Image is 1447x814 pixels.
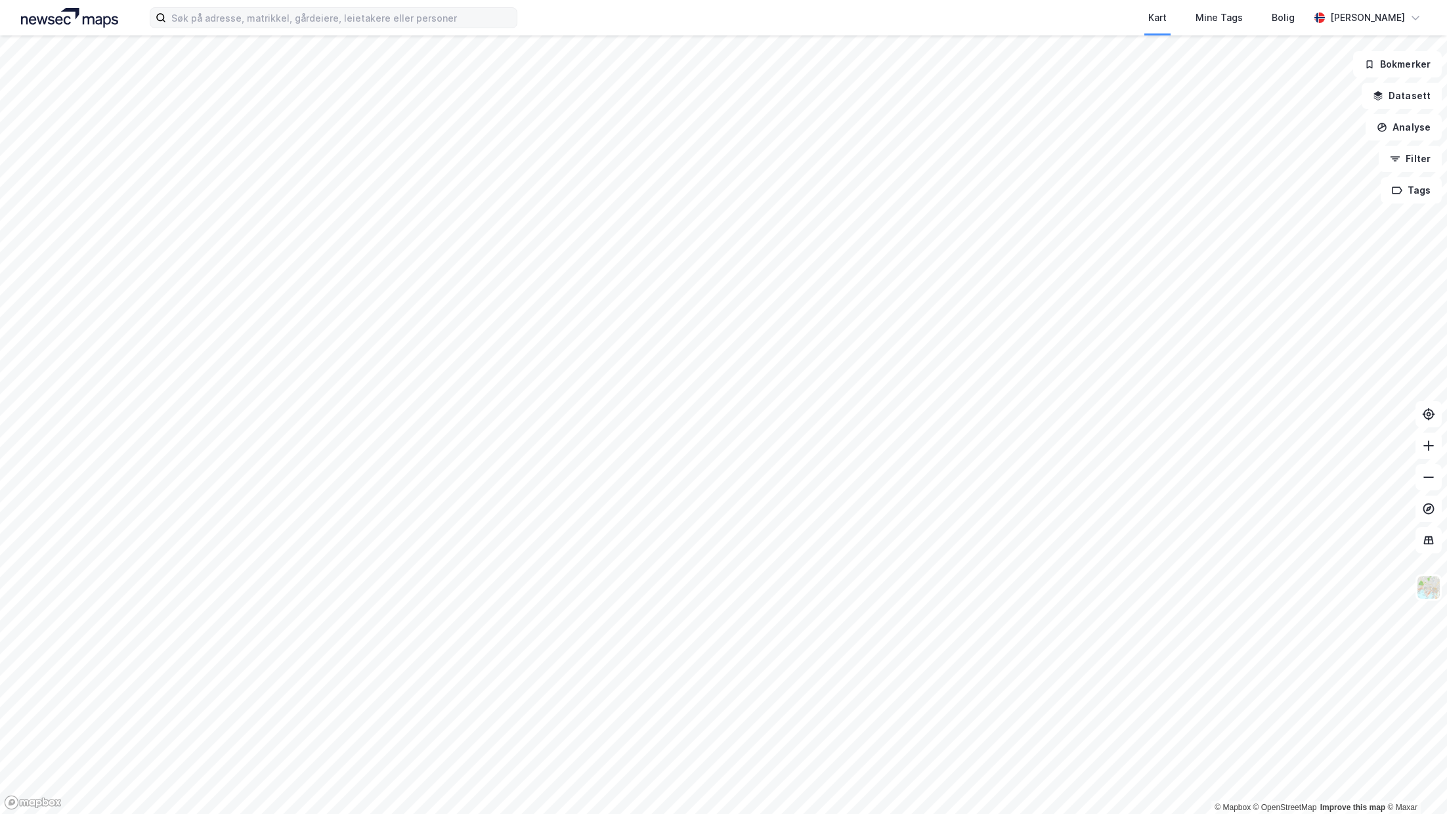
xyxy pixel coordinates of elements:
[1148,10,1167,26] div: Kart
[1416,575,1441,600] img: Z
[4,795,62,810] a: Mapbox homepage
[166,8,517,28] input: Søk på adresse, matrikkel, gårdeiere, leietakere eller personer
[1381,751,1447,814] div: Kontrollprogram for chat
[1320,803,1385,812] a: Improve this map
[1253,803,1317,812] a: OpenStreetMap
[1353,51,1442,77] button: Bokmerker
[1196,10,1243,26] div: Mine Tags
[21,8,118,28] img: logo.a4113a55bc3d86da70a041830d287a7e.svg
[1330,10,1405,26] div: [PERSON_NAME]
[1381,177,1442,203] button: Tags
[1379,146,1442,172] button: Filter
[1215,803,1251,812] a: Mapbox
[1366,114,1442,140] button: Analyse
[1362,83,1442,109] button: Datasett
[1381,751,1447,814] iframe: Chat Widget
[1272,10,1295,26] div: Bolig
